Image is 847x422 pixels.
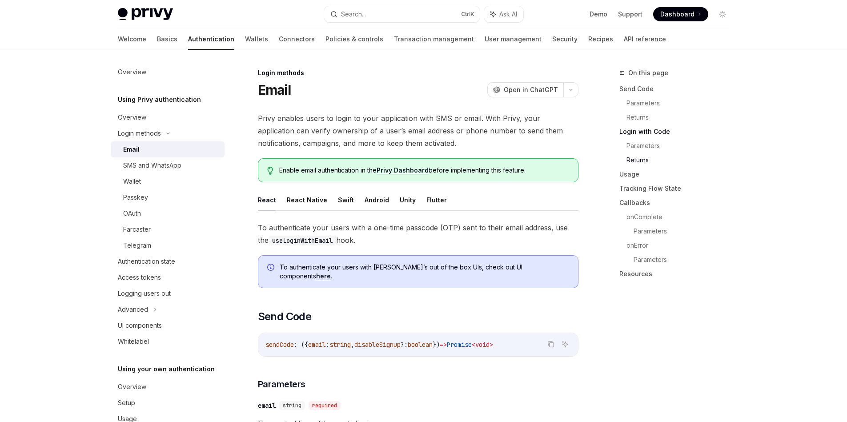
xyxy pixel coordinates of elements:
span: : [326,341,329,349]
a: Passkey [111,189,225,205]
div: Search... [341,9,366,20]
a: Parameters [634,253,737,267]
a: Support [618,10,642,19]
a: Overview [111,109,225,125]
a: Tracking Flow State [619,181,737,196]
a: Email [111,141,225,157]
span: boolean [408,341,433,349]
button: Android [365,189,389,210]
h1: Email [258,82,291,98]
a: Basics [157,28,177,50]
a: Parameters [626,139,737,153]
a: Parameters [634,224,737,238]
span: On this page [628,68,668,78]
div: OAuth [123,208,141,219]
a: User management [485,28,542,50]
span: To authenticate your users with a one-time passcode (OTP) sent to their email address, use the hook. [258,221,578,246]
div: Overview [118,67,146,77]
span: string [329,341,351,349]
a: Setup [111,395,225,411]
div: Authentication state [118,256,175,267]
button: Ask AI [484,6,523,22]
a: Telegram [111,237,225,253]
span: Enable email authentication in the before implementing this feature. [279,166,569,175]
div: SMS and WhatsApp [123,160,181,171]
button: React Native [287,189,327,210]
a: Welcome [118,28,146,50]
a: Connectors [279,28,315,50]
a: Authentication state [111,253,225,269]
span: , [351,341,354,349]
div: Farcaster [123,224,151,235]
a: Authentication [188,28,234,50]
code: useLoginWithEmail [269,236,336,245]
a: Policies & controls [325,28,383,50]
a: Send Code [619,82,737,96]
div: Passkey [123,192,148,203]
div: Access tokens [118,272,161,283]
button: Swift [338,189,354,210]
div: Overview [118,112,146,123]
a: Returns [626,153,737,167]
a: Overview [111,379,225,395]
a: onError [626,238,737,253]
a: Farcaster [111,221,225,237]
div: Wallet [123,176,141,187]
span: string [283,402,301,409]
button: Ask AI [559,338,571,350]
a: Resources [619,267,737,281]
span: Ask AI [499,10,517,19]
svg: Info [267,264,276,273]
button: React [258,189,276,210]
a: Recipes [588,28,613,50]
span: sendCode [265,341,294,349]
a: Security [552,28,578,50]
a: API reference [624,28,666,50]
span: Dashboard [660,10,694,19]
span: Privy enables users to login to your application with SMS or email. With Privy, your application ... [258,112,578,149]
span: Ctrl K [461,11,474,18]
img: light logo [118,8,173,20]
div: Login methods [258,68,578,77]
button: Open in ChatGPT [487,82,563,97]
h5: Using Privy authentication [118,94,201,105]
button: Flutter [426,189,447,210]
a: Returns [626,110,737,125]
a: Logging users out [111,285,225,301]
span: email [308,341,326,349]
span: To authenticate your users with [PERSON_NAME]’s out of the box UIs, check out UI components . [280,263,569,281]
button: Toggle dark mode [715,7,730,21]
h5: Using your own authentication [118,364,215,374]
a: Demo [590,10,607,19]
span: > [490,341,493,349]
span: }) [433,341,440,349]
button: Unity [400,189,416,210]
a: OAuth [111,205,225,221]
a: Access tokens [111,269,225,285]
div: Email [123,144,140,155]
div: email [258,401,276,410]
a: onComplete [626,210,737,224]
span: Open in ChatGPT [504,85,558,94]
div: Login methods [118,128,161,139]
a: SMS and WhatsApp [111,157,225,173]
a: Login with Code [619,125,737,139]
a: Parameters [626,96,737,110]
a: here [316,272,331,280]
a: Overview [111,64,225,80]
span: => [440,341,447,349]
a: Usage [619,167,737,181]
div: Telegram [123,240,151,251]
span: Send Code [258,309,312,324]
a: Privy Dashboard [377,166,429,174]
button: Copy the contents from the code block [545,338,557,350]
a: Wallets [245,28,268,50]
span: void [475,341,490,349]
div: Overview [118,382,146,392]
span: ?: [401,341,408,349]
div: required [309,401,341,410]
span: : ({ [294,341,308,349]
div: Advanced [118,304,148,315]
a: Dashboard [653,7,708,21]
svg: Tip [267,167,273,175]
